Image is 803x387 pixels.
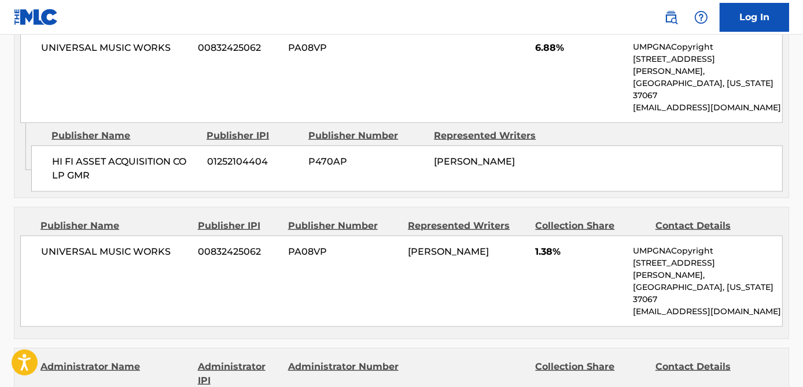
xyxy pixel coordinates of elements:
div: Publisher IPI [198,219,279,233]
span: [PERSON_NAME] [434,156,515,167]
p: [STREET_ADDRESS][PERSON_NAME], [633,53,782,77]
img: help [694,10,708,24]
span: UNIVERSAL MUSIC WORKS [41,245,189,259]
div: Help [690,6,713,29]
div: Publisher Name [51,129,198,143]
img: MLC Logo [14,9,58,25]
div: Publisher Number [288,219,399,233]
span: [PERSON_NAME] [408,246,489,257]
div: Publisher Number [308,129,425,143]
span: 6.88% [535,41,624,55]
a: Log In [720,3,789,32]
p: [EMAIL_ADDRESS][DOMAIN_NAME] [633,102,782,114]
p: [GEOGRAPHIC_DATA], [US_STATE] 37067 [633,281,782,306]
div: Represented Writers [434,129,551,143]
span: PA08VP [288,245,399,259]
p: [EMAIL_ADDRESS][DOMAIN_NAME] [633,306,782,318]
span: 1.38% [535,245,624,259]
span: HI FI ASSET ACQUISITION CO LP GMR [52,155,198,183]
div: Publisher IPI [207,129,300,143]
div: Contact Details [655,219,767,233]
span: PA08VP [288,41,399,55]
div: Collection Share [535,219,646,233]
p: [STREET_ADDRESS][PERSON_NAME], [633,257,782,281]
span: 00832425062 [198,41,279,55]
a: Public Search [660,6,683,29]
span: UNIVERSAL MUSIC WORKS [41,41,189,55]
div: Represented Writers [408,219,526,233]
span: P470AP [309,155,426,169]
span: 00832425062 [198,245,279,259]
img: search [664,10,678,24]
div: Publisher Name [40,219,189,233]
p: UMPGNACopyright [633,41,782,53]
span: 01252104404 [207,155,300,169]
p: [GEOGRAPHIC_DATA], [US_STATE] 37067 [633,77,782,102]
p: UMPGNACopyright [633,245,782,257]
